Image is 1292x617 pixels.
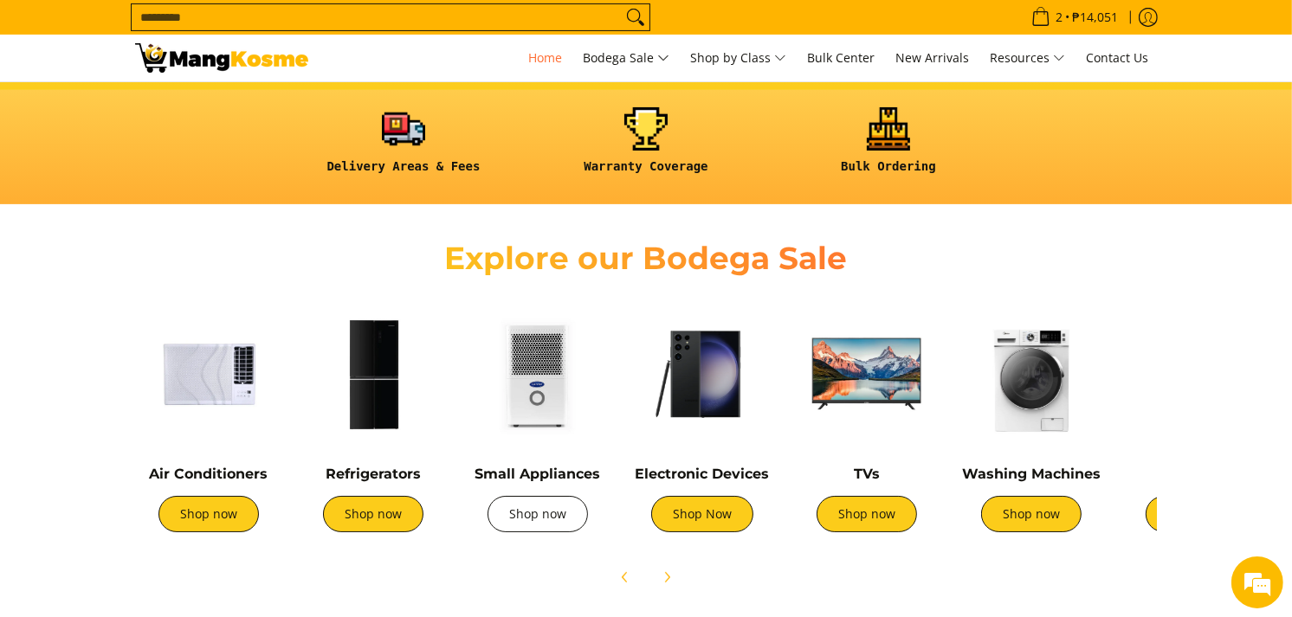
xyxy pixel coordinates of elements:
[793,300,940,447] img: TVs
[636,466,770,482] a: Electronic Devices
[323,496,423,532] a: Shop now
[291,107,516,188] a: <h6><strong>Delivery Areas & Fees</strong></h6>
[135,43,308,73] img: Mang Kosme: Your Home Appliances Warehouse Sale Partner!
[1146,496,1246,532] a: Shop now
[629,300,776,447] img: Electronic Devices
[690,48,786,69] span: Shop by Class
[981,35,1074,81] a: Resources
[158,496,259,532] a: Shop now
[475,466,601,482] a: Small Appliances
[1069,11,1121,23] span: ₱14,051
[533,107,759,188] a: <h6><strong>Warranty Coverage</strong></h6>
[520,35,571,81] a: Home
[1086,49,1148,66] span: Contact Us
[776,107,1001,188] a: <h6><strong>Bulk Ordering</strong></h6>
[648,558,686,596] button: Next
[887,35,978,81] a: New Arrivals
[574,35,678,81] a: Bodega Sale
[958,300,1105,447] img: Washing Machines
[622,4,649,30] button: Search
[817,496,917,532] a: Shop now
[981,496,1082,532] a: Shop now
[395,239,897,278] h2: Explore our Bodega Sale
[854,466,880,482] a: TVs
[1077,35,1157,81] a: Contact Us
[150,466,268,482] a: Air Conditioners
[682,35,795,81] a: Shop by Class
[1026,8,1123,27] span: •
[583,48,669,69] span: Bodega Sale
[488,496,588,532] a: Shop now
[990,48,1065,69] span: Resources
[798,35,883,81] a: Bulk Center
[1053,11,1065,23] span: 2
[807,49,875,66] span: Bulk Center
[1122,300,1269,447] img: Cookers
[300,300,447,447] img: Refrigerators
[326,35,1157,81] nav: Main Menu
[326,466,421,482] a: Refrigerators
[464,300,611,447] img: Small Appliances
[962,466,1101,482] a: Washing Machines
[528,49,562,66] span: Home
[135,300,282,447] img: Air Conditioners
[651,496,753,532] a: Shop Now
[895,49,969,66] span: New Arrivals
[606,558,644,596] button: Previous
